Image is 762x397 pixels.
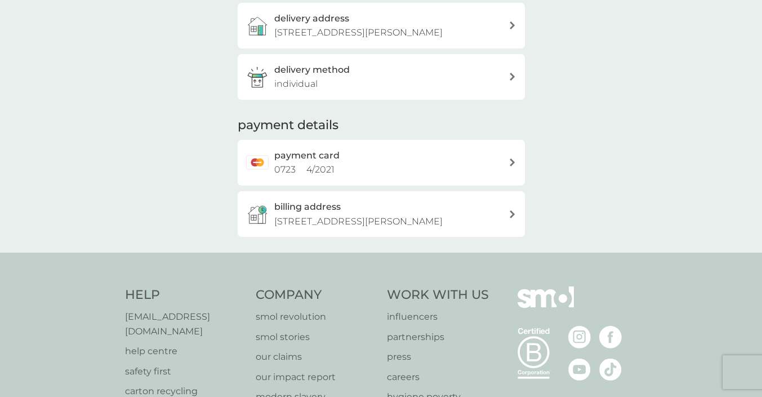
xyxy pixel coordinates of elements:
[238,54,525,100] a: delivery methodindividual
[256,330,376,345] a: smol stories
[599,358,622,381] img: visit the smol Tiktok page
[238,140,525,186] a: payment card0723 4/2021
[256,370,376,385] a: our impact report
[568,326,591,349] img: visit the smol Instagram page
[274,77,318,91] p: individual
[599,326,622,349] img: visit the smol Facebook page
[256,310,376,324] a: smol revolution
[125,364,245,379] a: safety first
[125,344,245,359] a: help centre
[274,148,340,163] h2: payment card
[256,350,376,364] a: our claims
[387,310,489,324] a: influencers
[274,164,296,175] span: 0723
[274,11,349,26] h3: delivery address
[387,330,489,345] a: partnerships
[274,63,350,77] h3: delivery method
[274,25,443,40] p: [STREET_ADDRESS][PERSON_NAME]
[238,117,338,134] h2: payment details
[306,164,335,175] span: 4 / 2021
[568,358,591,381] img: visit the smol Youtube page
[274,200,341,214] h3: billing address
[256,286,376,304] h4: Company
[387,370,489,385] a: careers
[238,191,525,237] button: billing address[STREET_ADDRESS][PERSON_NAME]
[125,310,245,338] a: [EMAIL_ADDRESS][DOMAIN_NAME]
[518,286,574,325] img: smol
[125,286,245,304] h4: Help
[387,350,489,364] a: press
[274,214,443,229] p: [STREET_ADDRESS][PERSON_NAME]
[238,3,525,48] a: delivery address[STREET_ADDRESS][PERSON_NAME]
[387,286,489,304] h4: Work With Us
